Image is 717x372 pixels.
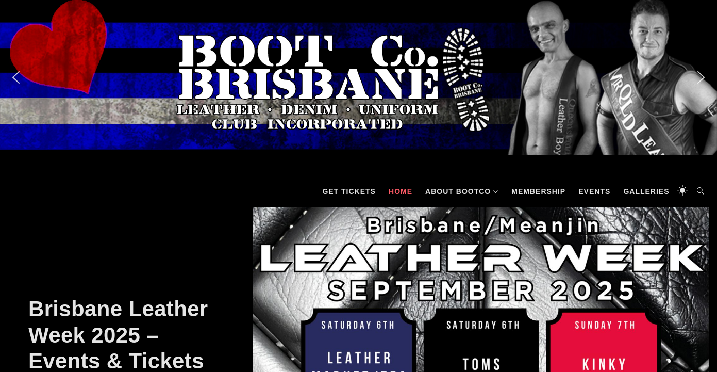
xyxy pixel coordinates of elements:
a: Membership [506,176,571,207]
img: next arrow [693,69,709,86]
a: Events [573,176,615,207]
a: GET TICKETS [317,176,381,207]
a: Home [383,176,418,207]
a: About BootCo [420,176,504,207]
a: Galleries [618,176,674,207]
img: previous arrow [8,69,24,86]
